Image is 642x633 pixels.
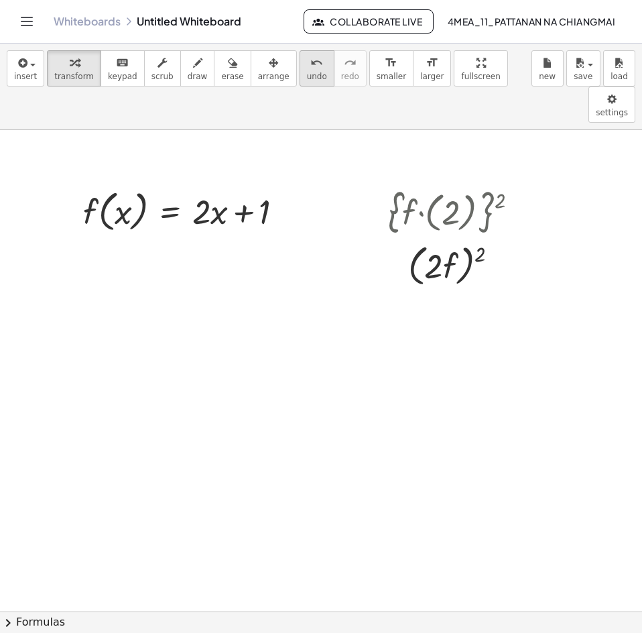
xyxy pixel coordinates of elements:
[101,50,145,87] button: keyboardkeypad
[258,72,290,81] span: arrange
[611,72,628,81] span: load
[310,55,323,71] i: undo
[344,55,357,71] i: redo
[461,72,500,81] span: fullscreen
[596,108,628,117] span: settings
[214,50,251,87] button: erase
[304,9,434,34] button: Collaborate Live
[447,15,615,27] span: 4MEA_11_Pattanan Na Chiangmai
[180,50,215,87] button: draw
[377,72,406,81] span: smaller
[539,72,556,81] span: new
[151,72,174,81] span: scrub
[14,72,37,81] span: insert
[16,11,38,32] button: Toggle navigation
[574,72,592,81] span: save
[54,15,121,28] a: Whiteboards
[420,72,444,81] span: larger
[436,9,626,34] button: 4MEA_11_Pattanan Na Chiangmai
[369,50,413,87] button: format_sizesmaller
[531,50,564,87] button: new
[341,72,359,81] span: redo
[307,72,327,81] span: undo
[116,55,129,71] i: keyboard
[7,50,44,87] button: insert
[300,50,334,87] button: undoundo
[188,72,208,81] span: draw
[54,72,94,81] span: transform
[47,50,101,87] button: transform
[334,50,367,87] button: redoredo
[566,50,600,87] button: save
[108,72,137,81] span: keypad
[588,87,635,123] button: settings
[385,55,397,71] i: format_size
[603,50,635,87] button: load
[426,55,438,71] i: format_size
[315,15,422,27] span: Collaborate Live
[454,50,507,87] button: fullscreen
[144,50,181,87] button: scrub
[413,50,451,87] button: format_sizelarger
[221,72,243,81] span: erase
[251,50,297,87] button: arrange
